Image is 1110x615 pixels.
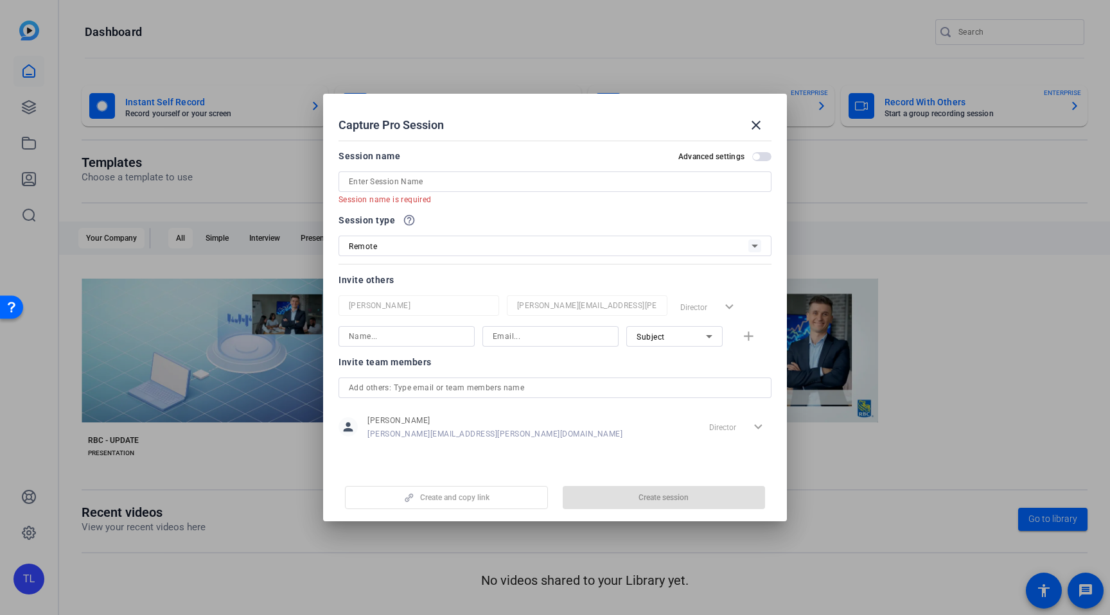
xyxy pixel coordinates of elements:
h2: Advanced settings [678,152,744,162]
span: Subject [637,333,665,342]
input: Name... [349,329,464,344]
div: Invite others [339,272,771,288]
span: Remote [349,242,377,251]
input: Add others: Type email or team members name [349,380,761,395]
mat-icon: close [748,117,764,133]
div: Session name [339,148,400,164]
input: Name... [349,298,489,313]
span: Session type [339,212,395,228]
span: [PERSON_NAME][EMAIL_ADDRESS][PERSON_NAME][DOMAIN_NAME] [367,429,622,439]
mat-icon: person [339,417,358,437]
div: Invite team members [339,354,771,370]
input: Email... [517,298,657,313]
mat-icon: help_outline [403,214,416,227]
div: Capture Pro Session [339,110,771,141]
span: [PERSON_NAME] [367,415,622,426]
input: Enter Session Name [349,174,761,189]
mat-error: Session name is required [339,192,761,206]
input: Email... [493,329,608,344]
